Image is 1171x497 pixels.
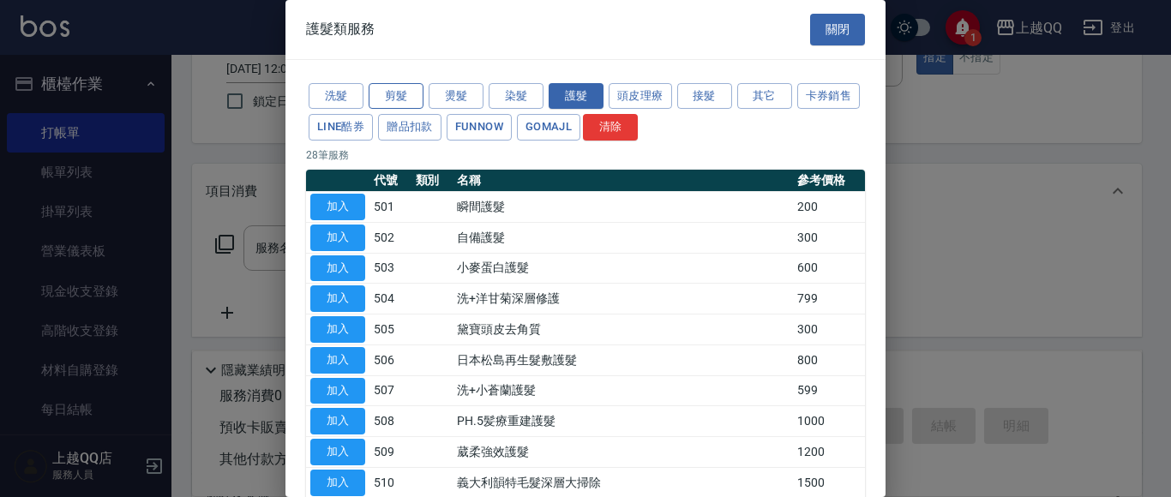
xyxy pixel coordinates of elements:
[310,255,365,282] button: 加入
[369,192,411,223] td: 501
[793,222,865,253] td: 300
[369,375,411,406] td: 507
[378,114,441,141] button: 贈品扣款
[369,314,411,345] td: 505
[793,284,865,314] td: 799
[793,314,865,345] td: 300
[306,21,375,38] span: 護髮類服務
[310,194,365,220] button: 加入
[793,170,865,192] th: 參考價格
[309,114,373,141] button: LINE酷券
[453,222,793,253] td: 自備護髮
[310,347,365,374] button: 加入
[306,147,865,163] p: 28 筆服務
[453,192,793,223] td: 瞬間護髮
[453,170,793,192] th: 名稱
[369,253,411,284] td: 503
[453,375,793,406] td: 洗+小蒼蘭護髮
[793,192,865,223] td: 200
[369,83,423,110] button: 剪髮
[737,83,792,110] button: 其它
[517,114,580,141] button: GOMAJL
[429,83,483,110] button: 燙髮
[309,83,363,110] button: 洗髮
[310,285,365,312] button: 加入
[810,14,865,45] button: 關閉
[677,83,732,110] button: 接髮
[310,378,365,404] button: 加入
[369,437,411,468] td: 509
[453,406,793,437] td: PH.5髪療重建護髮
[369,344,411,375] td: 506
[310,225,365,251] button: 加入
[609,83,672,110] button: 頭皮理療
[793,406,865,437] td: 1000
[447,114,512,141] button: FUNNOW
[793,253,865,284] td: 600
[310,439,365,465] button: 加入
[453,253,793,284] td: 小麥蛋白護髮
[310,408,365,434] button: 加入
[453,437,793,468] td: 葳柔強效護髮
[453,284,793,314] td: 洗+洋甘菊深層修護
[793,375,865,406] td: 599
[793,344,865,375] td: 800
[453,314,793,345] td: 黛寶頭皮去角質
[549,83,604,110] button: 護髮
[411,170,453,192] th: 類別
[369,170,411,192] th: 代號
[369,406,411,437] td: 508
[489,83,543,110] button: 染髮
[453,344,793,375] td: 日本松島再生髮敷護髮
[369,222,411,253] td: 502
[797,83,861,110] button: 卡券銷售
[310,470,365,496] button: 加入
[369,284,411,314] td: 504
[310,316,365,343] button: 加入
[583,114,638,141] button: 清除
[793,437,865,468] td: 1200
